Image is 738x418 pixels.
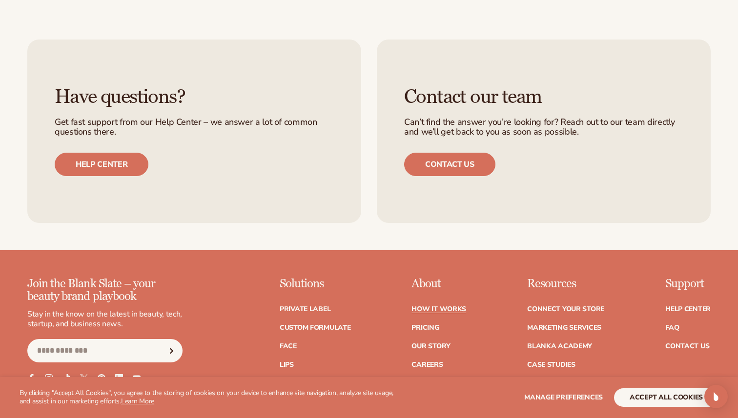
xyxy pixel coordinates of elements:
[280,306,330,313] a: Private label
[121,397,154,406] a: Learn More
[20,389,400,406] p: By clicking "Accept All Cookies", you agree to the storing of cookies on your device to enhance s...
[527,343,592,350] a: Blanka Academy
[411,278,466,290] p: About
[404,118,683,137] p: Can’t find the answer you’re looking for? Reach out to our team directly and we’ll get back to yo...
[55,153,148,176] a: Help center
[404,86,683,108] h3: Contact our team
[527,306,604,313] a: Connect your store
[411,361,443,368] a: Careers
[524,388,603,407] button: Manage preferences
[27,278,183,303] p: Join the Blank Slate – your beauty brand playbook
[280,278,351,290] p: Solutions
[527,361,575,368] a: Case Studies
[411,343,450,350] a: Our Story
[55,86,334,108] h3: Have questions?
[665,324,679,331] a: FAQ
[404,153,495,176] a: Contact us
[280,361,294,368] a: Lips
[524,393,603,402] span: Manage preferences
[665,278,711,290] p: Support
[55,118,334,137] p: Get fast support from our Help Center – we answer a lot of common questions there.
[161,339,182,362] button: Subscribe
[280,324,351,331] a: Custom formulate
[665,306,711,313] a: Help Center
[411,306,466,313] a: How It Works
[614,388,718,407] button: accept all cookies
[280,343,297,350] a: Face
[527,324,601,331] a: Marketing services
[704,385,728,408] div: Open Intercom Messenger
[527,278,604,290] p: Resources
[27,309,183,330] p: Stay in the know on the latest in beauty, tech, startup, and business news.
[665,343,709,350] a: Contact Us
[411,324,439,331] a: Pricing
